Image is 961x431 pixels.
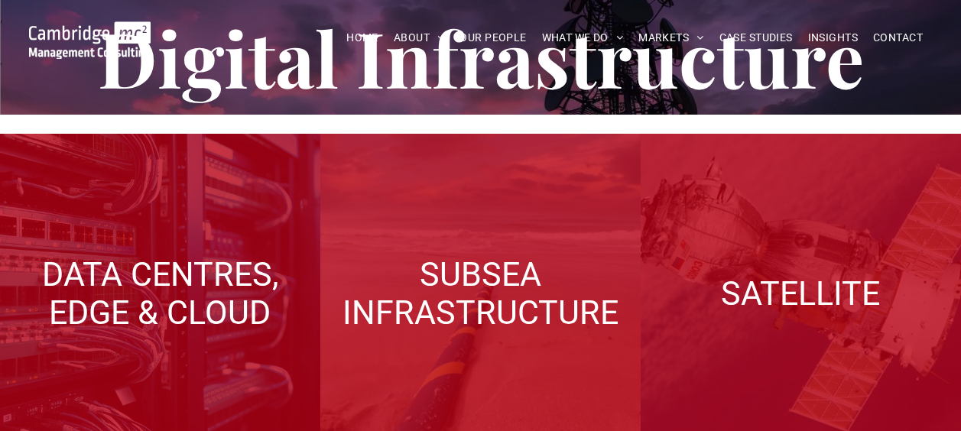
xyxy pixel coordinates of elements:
[800,26,865,50] a: INSIGHTS
[865,26,930,50] a: CONTACT
[29,21,151,59] img: Go to Homepage
[29,24,151,40] a: Your Business Transformed | Cambridge Management Consulting
[631,26,711,50] a: MARKETS
[386,26,453,50] a: ABOUT
[534,26,631,50] a: WHAT WE DO
[339,26,386,50] a: HOME
[712,26,800,50] a: CASE STUDIES
[452,26,534,50] a: OUR PEOPLE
